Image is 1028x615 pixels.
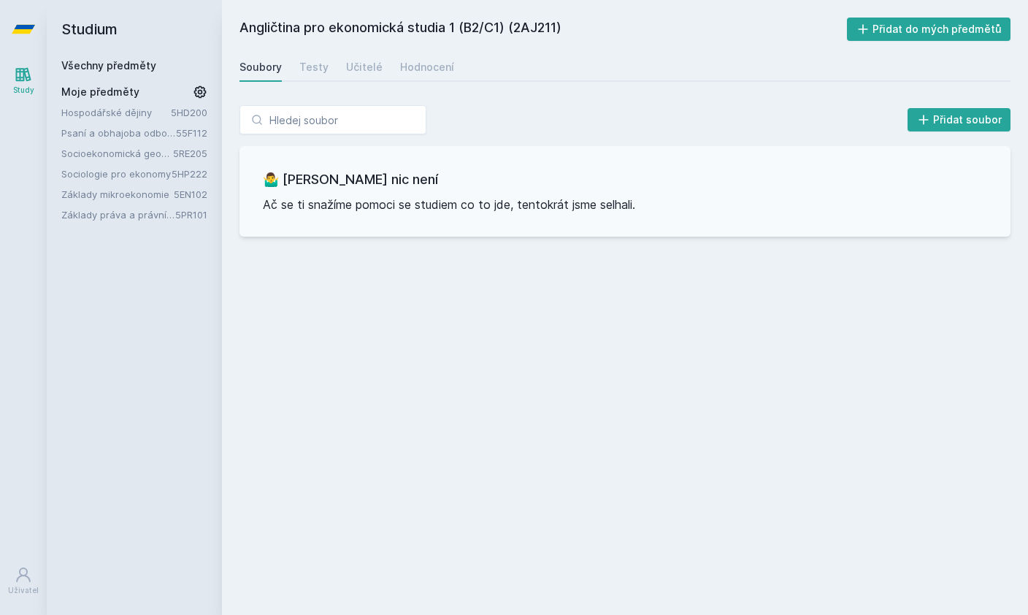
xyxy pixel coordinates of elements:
a: 5EN102 [174,188,207,200]
div: Testy [299,60,329,75]
a: Základy mikroekonomie [61,187,174,202]
a: 5RE205 [173,148,207,159]
button: Přidat do mých předmětů [847,18,1011,41]
h2: Angličtina pro ekonomická studia 1 (B2/C1) (2AJ211) [239,18,847,41]
a: 5HP222 [172,168,207,180]
a: Hodnocení [400,53,454,82]
div: Učitelé [346,60,383,75]
a: 55F112 [176,127,207,139]
a: Soubory [239,53,282,82]
a: 5PR101 [175,209,207,221]
button: Přidat soubor [908,108,1011,131]
a: Hospodářské dějiny [61,105,171,120]
a: Všechny předměty [61,59,156,72]
p: Ač se ti snažíme pomoci se studiem co to jde, tentokrát jsme selhali. [263,196,987,213]
a: Testy [299,53,329,82]
a: Uživatel [3,559,44,603]
a: Učitelé [346,53,383,82]
a: Study [3,58,44,103]
a: Socioekonomická geografie [61,146,173,161]
a: Základy práva a právní nauky [61,207,175,222]
a: 5HD200 [171,107,207,118]
div: Hodnocení [400,60,454,75]
div: Study [13,85,34,96]
h3: 🤷‍♂️ [PERSON_NAME] nic není [263,169,987,190]
a: Sociologie pro ekonomy [61,167,172,181]
a: Psaní a obhajoba odborné práce [61,126,176,140]
span: Moje předměty [61,85,139,99]
input: Hledej soubor [239,105,426,134]
div: Soubory [239,60,282,75]
div: Uživatel [8,585,39,596]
